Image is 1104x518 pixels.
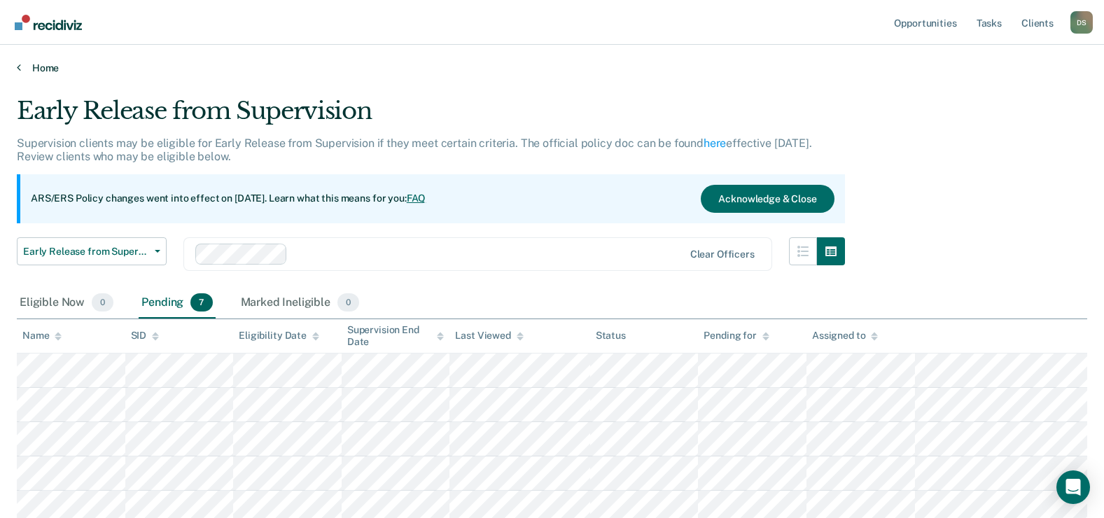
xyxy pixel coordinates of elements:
[190,293,212,311] span: 7
[22,330,62,342] div: Name
[1070,11,1093,34] div: D S
[15,15,82,30] img: Recidiviz
[596,330,626,342] div: Status
[701,185,834,213] button: Acknowledge & Close
[455,330,523,342] div: Last Viewed
[239,330,319,342] div: Eligibility Date
[704,136,726,150] a: here
[17,62,1087,74] a: Home
[238,288,363,318] div: Marked Ineligible0
[23,246,149,258] span: Early Release from Supervision
[17,288,116,318] div: Eligible Now0
[17,136,812,163] p: Supervision clients may be eligible for Early Release from Supervision if they meet certain crite...
[337,293,359,311] span: 0
[139,288,215,318] div: Pending7
[347,324,445,348] div: Supervision End Date
[17,237,167,265] button: Early Release from Supervision
[407,192,426,204] a: FAQ
[1056,470,1090,504] div: Open Intercom Messenger
[31,192,426,206] p: ARS/ERS Policy changes went into effect on [DATE]. Learn what this means for you:
[131,330,160,342] div: SID
[92,293,113,311] span: 0
[812,330,878,342] div: Assigned to
[1070,11,1093,34] button: Profile dropdown button
[17,97,845,136] div: Early Release from Supervision
[690,248,755,260] div: Clear officers
[704,330,769,342] div: Pending for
